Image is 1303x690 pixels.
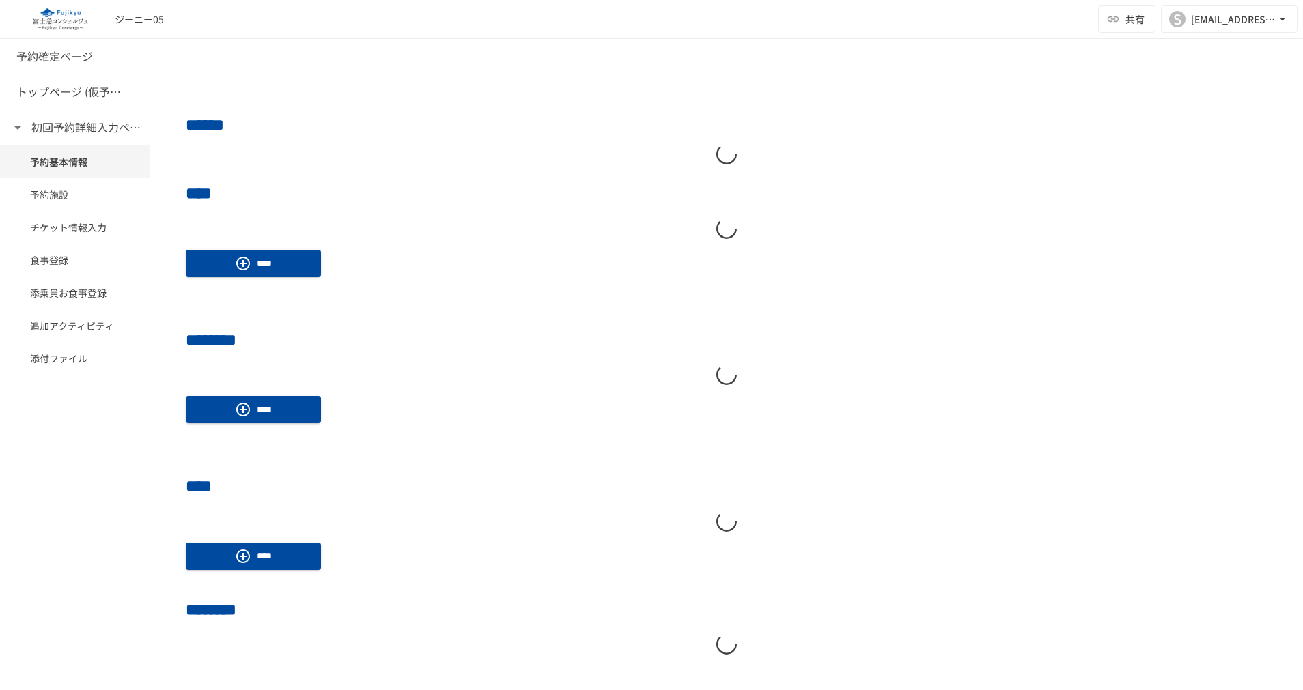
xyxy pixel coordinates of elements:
[30,220,120,235] span: チケット情報入力
[1161,5,1298,33] button: S[EMAIL_ADDRESS][DOMAIN_NAME]
[30,187,120,202] span: 予約施設
[16,83,126,101] h6: トップページ (仮予約一覧)
[30,318,120,333] span: 追加アクティビティ
[30,285,120,300] span: 添乗員お食事登録
[115,12,164,27] div: ジーニー05
[30,253,120,268] span: 食事登録
[16,8,104,30] img: eQeGXtYPV2fEKIA3pizDiVdzO5gJTl2ahLbsPaD2E4R
[1169,11,1186,27] div: S
[1098,5,1155,33] button: 共有
[31,119,141,136] h6: 初回予約詳細入力ページ
[1125,12,1145,27] span: 共有
[1191,11,1276,28] div: [EMAIL_ADDRESS][DOMAIN_NAME]
[30,351,120,366] span: 添付ファイル
[16,48,93,66] h6: 予約確定ページ
[30,154,120,169] span: 予約基本情報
